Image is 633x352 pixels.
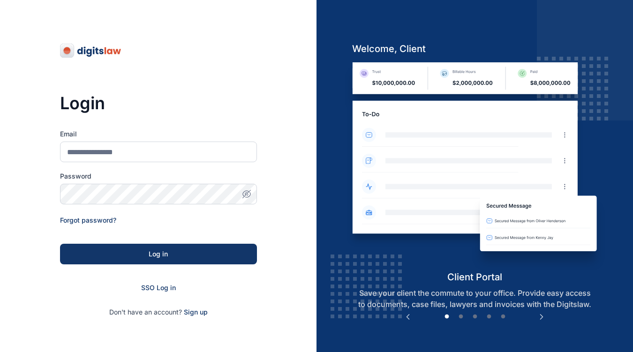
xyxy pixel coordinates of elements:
[60,216,116,224] a: Forgot password?
[184,307,208,317] span: Sign up
[60,129,257,139] label: Email
[141,284,176,292] a: SSO Log in
[345,270,605,284] h5: client portal
[498,312,508,322] button: 5
[60,307,257,317] p: Don't have an account?
[60,94,257,112] h3: Login
[345,42,605,55] h5: welcome, client
[60,172,257,181] label: Password
[442,312,452,322] button: 1
[75,249,242,259] div: Log in
[345,287,605,310] p: Save your client the commute to your office. Provide easy access to documents, case files, lawyer...
[456,312,466,322] button: 2
[60,244,257,264] button: Log in
[537,312,546,322] button: Next
[484,312,494,322] button: 4
[470,312,480,322] button: 3
[403,312,413,322] button: Previous
[60,43,122,58] img: digitslaw-logo
[345,62,605,270] img: client-portal
[184,308,208,316] a: Sign up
